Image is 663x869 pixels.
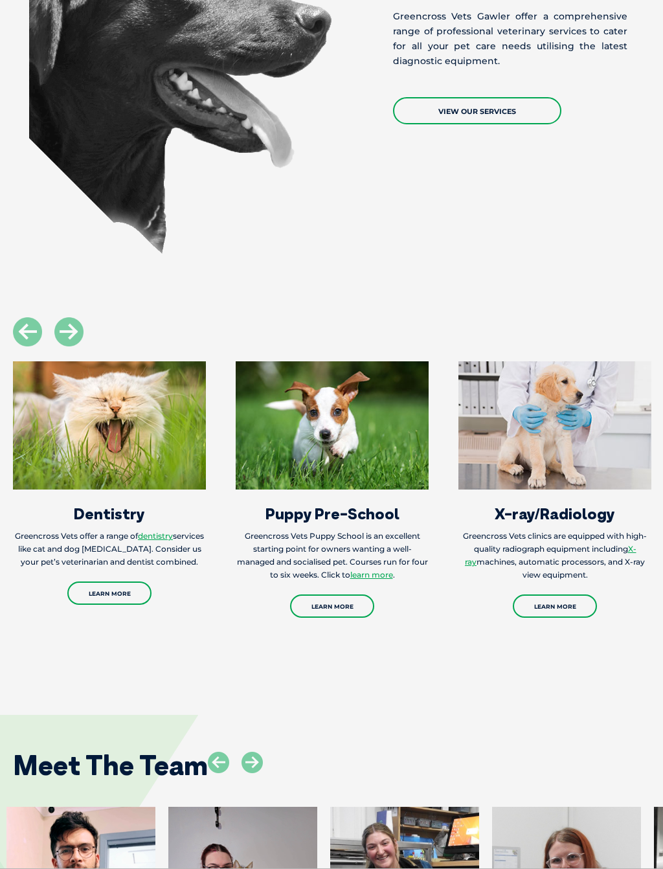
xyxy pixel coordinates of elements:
p: Greencross Vets Puppy School is an excellent starting point for owners wanting a well-managed and... [236,530,429,581]
h3: Dentistry [13,506,206,521]
a: learn more [350,570,393,580]
a: View Our Services [393,97,561,124]
a: Learn More [513,594,597,618]
p: Greencross Vets Gawler offer a comprehensive range of professional veterinary services to cater f... [393,9,627,69]
h3: X-ray/Radiology [458,506,651,521]
h2: Meet The Team [13,752,208,779]
a: Learn More [67,581,152,605]
p: Greencross Vets offer a range of services like cat and dog [MEDICAL_DATA]. Consider us your pet’s... [13,530,206,569]
p: Greencross Vets clinics are equipped with high-quality radiograph equipment including machines, a... [458,530,651,581]
a: Learn More [290,594,374,618]
h3: Puppy Pre-School [236,506,429,521]
img: Services_XRay_Radiology [458,361,651,490]
a: dentistry [138,531,173,541]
